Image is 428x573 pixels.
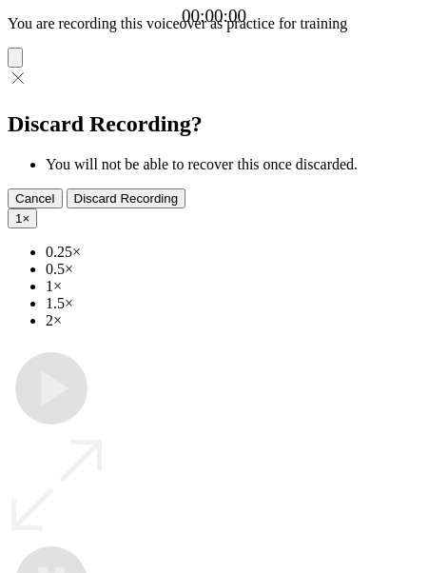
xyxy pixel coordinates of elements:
li: 2× [46,312,420,329]
h2: Discard Recording? [8,111,420,137]
button: Discard Recording [67,188,186,208]
p: You are recording this voiceover as practice for training [8,15,420,32]
li: 1× [46,278,420,295]
li: 1.5× [46,295,420,312]
button: 1× [8,208,37,228]
a: 00:00:00 [182,6,246,27]
li: You will not be able to recover this once discarded. [46,156,420,173]
button: Cancel [8,188,63,208]
li: 0.5× [46,261,420,278]
li: 0.25× [46,244,420,261]
span: 1 [15,211,22,226]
